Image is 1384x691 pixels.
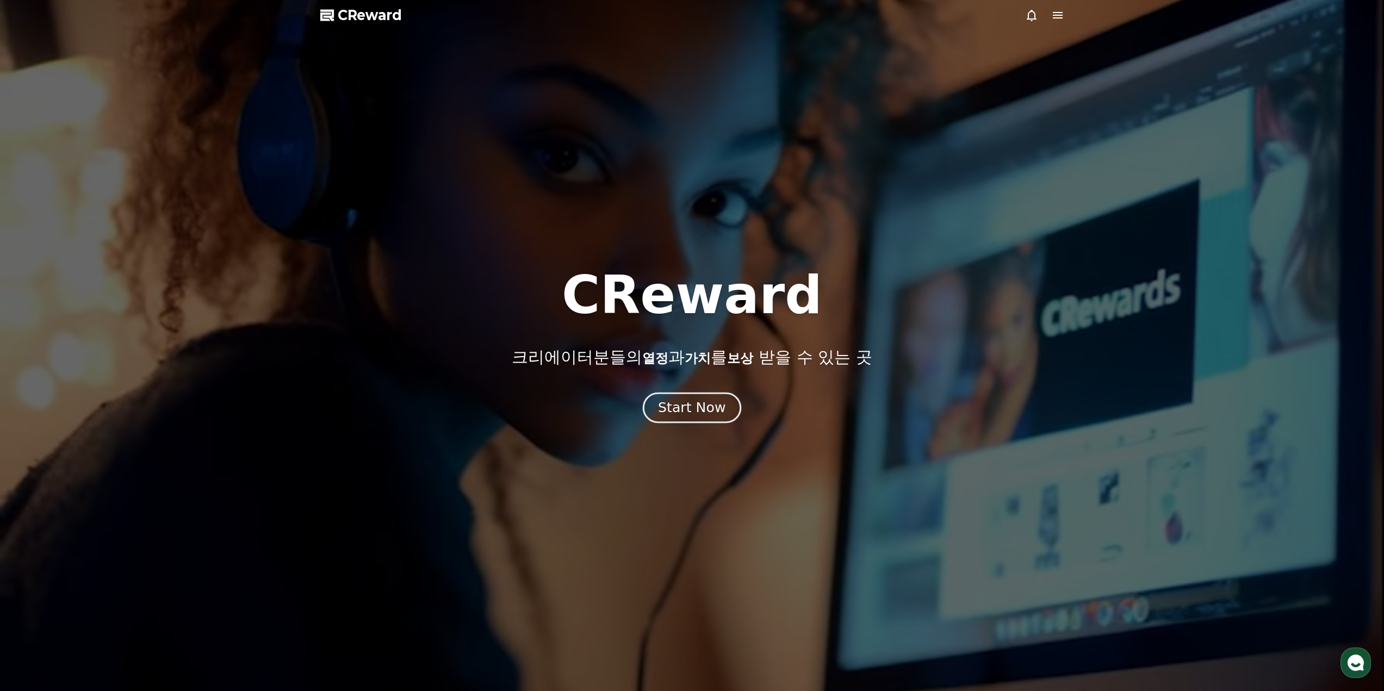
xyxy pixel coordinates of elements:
[727,351,753,366] span: 보상
[645,404,739,414] a: Start Now
[685,351,711,366] span: 가치
[140,345,209,372] a: 설정
[34,361,41,370] span: 홈
[642,351,668,366] span: 열정
[338,7,402,24] span: CReward
[512,347,872,367] p: 크리에이터분들의 과 를 받을 수 있는 곳
[562,269,822,321] h1: CReward
[643,392,741,423] button: Start Now
[320,7,402,24] a: CReward
[168,361,181,370] span: 설정
[3,345,72,372] a: 홈
[658,399,725,417] div: Start Now
[72,345,140,372] a: 대화
[100,362,113,370] span: 대화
